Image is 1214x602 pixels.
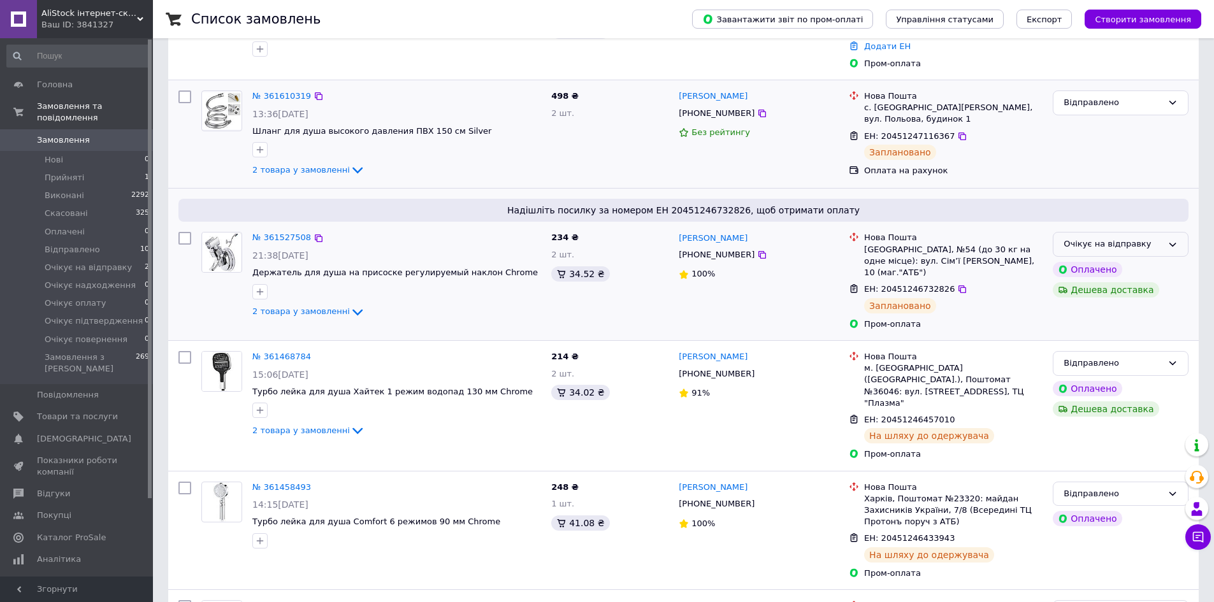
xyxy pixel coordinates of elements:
span: 2292 [131,190,149,201]
span: ЕН: 20451247116367 [864,131,955,141]
a: 2 товара у замовленні [252,165,365,175]
a: Шланг для душа высокого давления ПВХ 150 см Silver [252,126,491,136]
div: Відправлено [1064,357,1162,370]
span: 2 шт. [551,108,574,118]
span: Управління сайтом [37,575,118,598]
span: 91% [691,388,710,398]
span: Очікує повернення [45,334,127,345]
a: Держатель для душа на присоске регулируемый наклон Chrome [252,268,538,277]
span: Прийняті [45,172,84,183]
a: Фото товару [201,482,242,522]
span: 2 [145,262,149,273]
span: Виконані [45,190,84,201]
img: Фото товару [202,92,242,129]
a: 2 товара у замовленні [252,306,365,316]
span: 13:36[DATE] [252,109,308,119]
span: Замовлення та повідомлення [37,101,153,124]
div: [PHONE_NUMBER] [676,105,757,122]
span: 214 ₴ [551,352,579,361]
div: Харків, Поштомат №23320: майдан Захисників України, 7/8 (Всередині ТЦ Протонъ поруч з АТБ) [864,493,1043,528]
a: № 361458493 [252,482,311,492]
a: Створити замовлення [1072,14,1201,24]
span: Очікує надходження [45,280,136,291]
span: Без рейтингу [691,127,750,137]
span: ЕН: 20451246457010 [864,415,955,424]
span: 0 [145,226,149,238]
a: [PERSON_NAME] [679,482,748,494]
img: Фото товару [210,482,234,522]
img: Фото товару [203,233,240,272]
span: 10 [140,244,149,255]
div: с. [GEOGRAPHIC_DATA][PERSON_NAME], вул. Польова, будинок 1 [864,102,1043,125]
div: Пром-оплата [864,58,1043,69]
span: 325 [136,208,149,219]
span: 0 [145,315,149,327]
a: Фото товару [201,90,242,131]
span: Створити замовлення [1095,15,1191,24]
span: Товари та послуги [37,411,118,422]
div: 41.08 ₴ [551,515,609,531]
span: Відгуки [37,488,70,499]
div: Оплачено [1053,511,1122,526]
a: Додати ЕН [864,41,911,51]
span: Турбо лейка для душа Comfort 6 режимов 90 мм Chrome [252,517,500,526]
span: 100% [691,269,715,278]
input: Пошук [6,45,150,68]
span: Головна [37,79,73,90]
span: 2 товара у замовленні [252,165,350,175]
a: [PERSON_NAME] [679,90,748,103]
span: 498 ₴ [551,91,579,101]
span: ЕН: 20451246433943 [864,533,955,543]
span: Управління статусами [896,15,994,24]
span: 269 [136,352,149,375]
span: Очікує підтвердження [45,315,143,327]
span: AliStock інтернет-склад-магазин смартфони, планшети, повербанки, зарядні станції, товари для дому [41,8,137,19]
div: [GEOGRAPHIC_DATA], №54 (до 30 кг на одне місце): вул. Сім’ї [PERSON_NAME], 10 (маг."АТБ") [864,244,1043,279]
span: 21:38[DATE] [252,250,308,261]
a: [PERSON_NAME] [679,233,748,245]
span: Очікує на відправку [45,262,132,273]
span: Очікує оплату [45,297,106,309]
span: 0 [145,154,149,166]
span: Замовлення [37,134,90,146]
div: Очікує на відправку [1064,238,1162,251]
div: Оплачено [1053,381,1122,396]
div: Дешева доставка [1053,401,1159,417]
span: Надішліть посилку за номером ЕН 20451246732826, щоб отримати оплату [184,204,1183,217]
a: № 361468784 [252,352,311,361]
span: Завантажити звіт по пром-оплаті [702,13,863,25]
div: [PHONE_NUMBER] [676,366,757,382]
span: [DEMOGRAPHIC_DATA] [37,433,131,445]
button: Експорт [1016,10,1073,29]
a: № 361610319 [252,91,311,101]
span: Показники роботи компанії [37,455,118,478]
button: Створити замовлення [1085,10,1201,29]
div: Пром-оплата [864,448,1043,460]
div: Заплановано [864,145,936,160]
a: Фото товару [201,351,242,392]
span: Турбо лейка для душа Хайтек 1 режим водопад 130 мм Chrome [252,387,533,396]
div: Нова Пошта [864,482,1043,493]
span: 0 [145,297,149,309]
span: Нові [45,154,63,166]
div: Нова Пошта [864,90,1043,102]
div: Нова Пошта [864,351,1043,362]
span: Скасовані [45,208,88,219]
div: 34.02 ₴ [551,385,609,400]
div: Ваш ID: 3841327 [41,19,153,31]
span: 234 ₴ [551,233,579,242]
span: Оплачені [45,226,85,238]
div: 34.52 ₴ [551,266,609,282]
span: 2 товара у замовленні [252,306,350,316]
div: Оплачено [1053,262,1122,277]
span: 2 товара у замовленні [252,426,350,435]
span: 1 шт. [551,499,574,508]
span: 100% [691,519,715,528]
div: Пром-оплата [864,568,1043,579]
div: Дешева доставка [1053,282,1159,297]
div: Оплата на рахунок [864,165,1043,176]
span: 14:15[DATE] [252,499,308,510]
button: Управління статусами [886,10,1004,29]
